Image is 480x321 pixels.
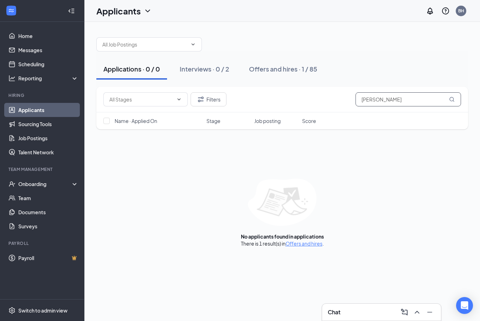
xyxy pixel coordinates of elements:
img: empty-state [248,179,316,226]
span: Name · Applied On [115,117,157,124]
a: Offers and hires [286,240,322,247]
div: Applications · 0 / 0 [103,64,160,73]
div: There is 1 result(s) in . [241,240,324,247]
a: Team [18,191,78,205]
svg: ChevronUp [413,308,421,316]
svg: ChevronDown [176,97,182,102]
a: Sourcing Tools [18,117,78,131]
div: Onboarding [18,180,72,187]
button: Filter Filters [191,92,226,106]
div: No applicants found in applications [241,233,324,240]
div: BH [458,8,464,14]
a: Scheduling [18,57,78,71]
svg: Notifications [426,7,434,15]
a: Surveys [18,219,78,233]
div: Reporting [18,75,79,82]
div: Interviews · 0 / 2 [180,64,229,73]
svg: Collapse [68,7,75,14]
a: Applicants [18,103,78,117]
svg: QuestionInfo [441,7,450,15]
div: Offers and hires · 1 / 85 [249,64,317,73]
svg: ChevronDown [143,7,152,15]
h3: Chat [328,308,340,316]
svg: UserCheck [8,180,15,187]
svg: ComposeMessage [400,308,409,316]
svg: Minimize [425,308,434,316]
a: Job Postings [18,131,78,145]
svg: ChevronDown [190,42,196,47]
input: All Stages [109,95,173,103]
a: Documents [18,205,78,219]
button: ComposeMessage [399,307,410,318]
svg: Analysis [8,75,15,82]
a: Talent Network [18,145,78,159]
div: Switch to admin view [18,307,68,314]
div: Open Intercom Messenger [456,297,473,314]
div: Payroll [8,240,77,246]
a: PayrollCrown [18,251,78,265]
svg: MagnifyingGlass [449,97,455,102]
h1: Applicants [96,5,141,17]
svg: Filter [197,95,205,104]
div: Team Management [8,166,77,172]
a: Home [18,29,78,43]
button: Minimize [424,307,435,318]
button: ChevronUp [411,307,423,318]
svg: WorkstreamLogo [8,7,15,14]
span: Score [302,117,316,124]
input: All Job Postings [102,41,187,48]
span: Stage [206,117,220,124]
input: Search in applications [356,92,461,106]
svg: Settings [8,307,15,314]
a: Messages [18,43,78,57]
span: Job posting [254,117,281,124]
div: Hiring [8,92,77,98]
